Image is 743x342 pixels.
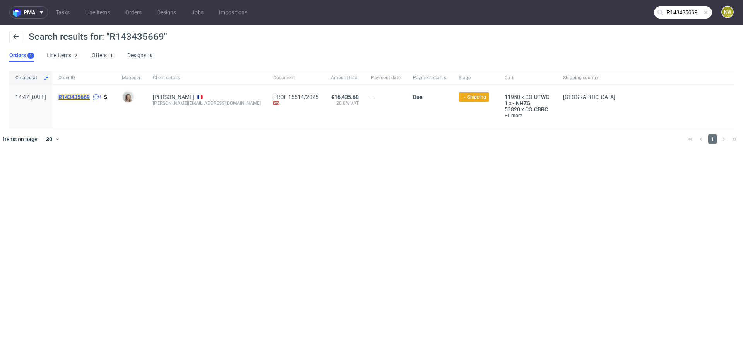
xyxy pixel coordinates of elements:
a: 6 [91,94,102,100]
span: pma [24,10,35,15]
a: Designs0 [127,49,154,62]
div: 0 [150,53,152,58]
span: Shipping country [563,75,615,81]
a: R143435669 [58,94,91,100]
span: Search results for: "R143435669" [29,31,167,42]
div: x [505,106,551,112]
span: Manager [122,75,140,81]
span: Items on page: [3,135,38,143]
span: → Shipping [462,94,486,100]
span: CO [525,94,532,100]
a: CBRC [532,106,550,112]
span: 20.0% VAT [331,100,359,106]
a: Designs [152,6,181,19]
a: PROF 15514/2025 [273,94,318,100]
span: Due [413,94,423,100]
span: Document [273,75,318,81]
div: 30 [41,134,55,145]
span: 1 [708,134,717,144]
a: Offers1 [92,49,115,62]
span: Stage [459,75,492,81]
a: NHZG [514,100,532,106]
span: Cart [505,75,551,81]
span: Created at [15,75,40,81]
a: +1 more [505,112,551,119]
a: Jobs [187,6,208,19]
span: 11950 [505,94,520,100]
span: - [513,100,514,106]
span: CO [525,106,532,112]
a: Tasks [51,6,74,19]
button: pma [9,6,48,19]
span: 6 [99,94,102,100]
div: x [505,94,551,100]
span: Payment status [413,75,446,81]
img: logo [13,8,24,17]
span: Amount total [331,75,359,81]
span: Client details [153,75,261,81]
span: Order ID [58,75,110,81]
span: 53820 [505,106,520,112]
span: 14:47 [DATE] [15,94,46,100]
div: 1 [29,53,32,58]
a: Line Items2 [46,49,79,62]
figcaption: KW [722,7,733,17]
span: [GEOGRAPHIC_DATA] [563,94,615,100]
a: Line Items [80,6,115,19]
a: Orders [121,6,146,19]
a: [PERSON_NAME] [153,94,194,100]
div: [PERSON_NAME][EMAIL_ADDRESS][DOMAIN_NAME] [153,100,261,106]
a: Impositions [214,6,252,19]
span: €16,435.68 [331,94,359,100]
div: 2 [75,53,77,58]
span: - [371,94,401,119]
span: Payment date [371,75,401,81]
span: 1 [505,100,508,106]
a: UTWC [532,94,551,100]
img: Monika Poźniak [123,92,134,102]
mark: R143435669 [58,94,90,100]
div: 1 [110,53,113,58]
a: Orders1 [9,49,34,62]
div: x [505,100,551,106]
